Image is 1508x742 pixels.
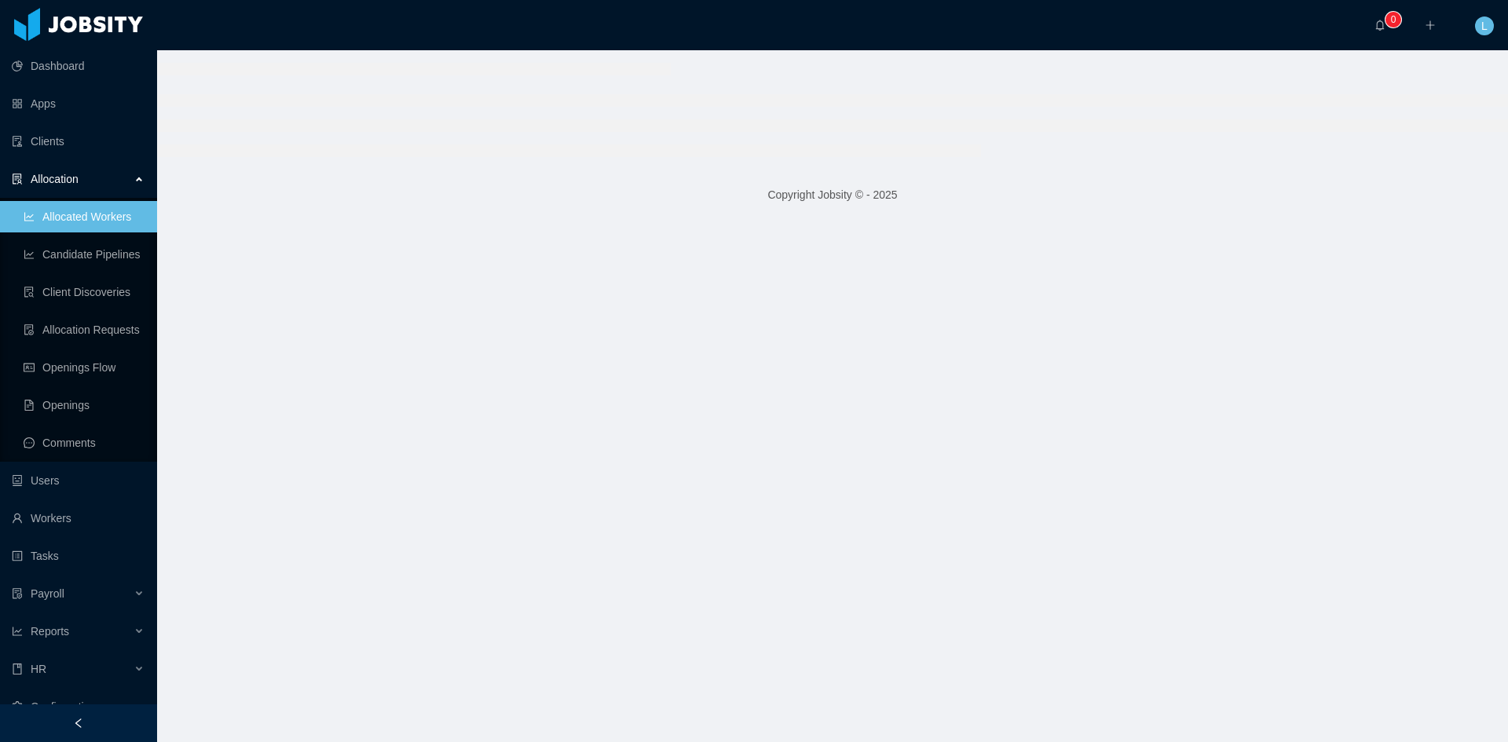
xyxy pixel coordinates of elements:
[1481,16,1488,35] span: L
[24,201,145,232] a: icon: line-chartAllocated Workers
[31,663,46,675] span: HR
[24,239,145,270] a: icon: line-chartCandidate Pipelines
[31,625,69,638] span: Reports
[1385,12,1401,27] sup: 0
[157,168,1508,222] footer: Copyright Jobsity © - 2025
[1425,20,1436,31] i: icon: plus
[12,540,145,572] a: icon: profileTasks
[24,389,145,421] a: icon: file-textOpenings
[31,587,64,600] span: Payroll
[12,88,145,119] a: icon: appstoreApps
[12,626,23,637] i: icon: line-chart
[12,174,23,185] i: icon: solution
[24,276,145,308] a: icon: file-searchClient Discoveries
[24,427,145,459] a: icon: messageComments
[31,700,96,713] span: Configuration
[12,50,145,82] a: icon: pie-chartDashboard
[12,701,23,712] i: icon: setting
[24,314,145,345] a: icon: file-doneAllocation Requests
[12,126,145,157] a: icon: auditClients
[31,173,79,185] span: Allocation
[12,663,23,674] i: icon: book
[12,465,145,496] a: icon: robotUsers
[24,352,145,383] a: icon: idcardOpenings Flow
[1374,20,1385,31] i: icon: bell
[12,503,145,534] a: icon: userWorkers
[12,588,23,599] i: icon: file-protect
